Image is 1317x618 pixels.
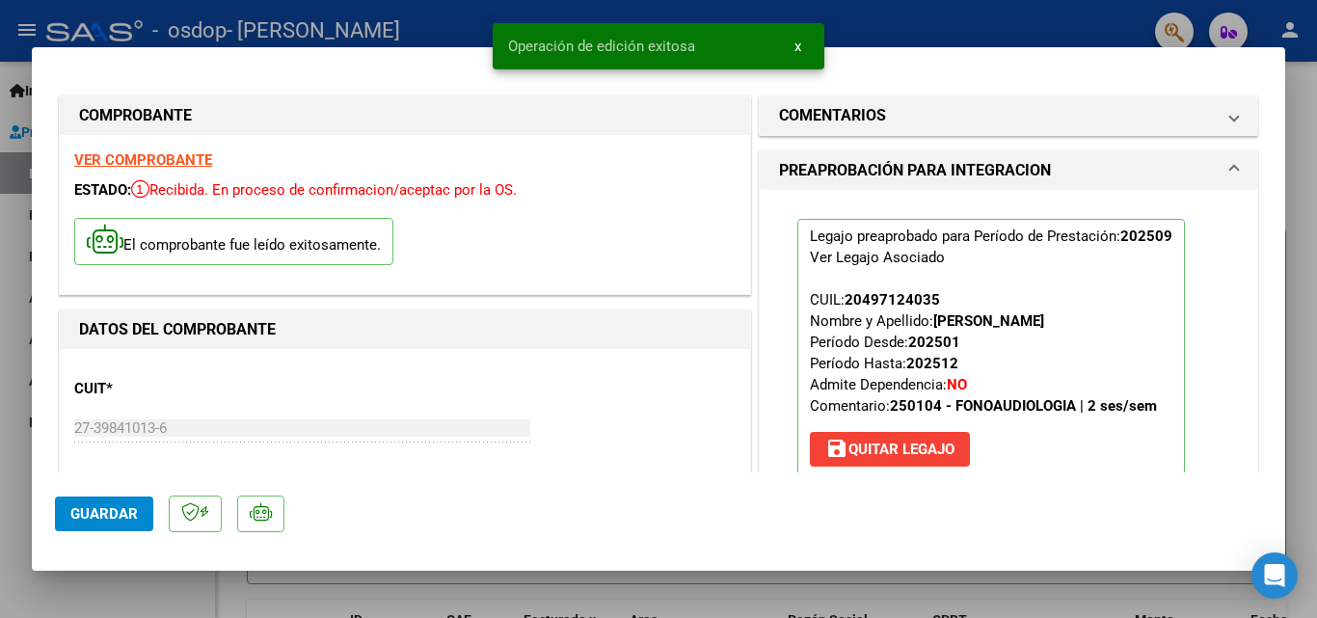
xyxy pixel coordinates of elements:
[74,218,393,265] p: El comprobante fue leído exitosamente.
[760,190,1257,520] div: PREAPROBACIÓN PARA INTEGRACION
[70,505,138,523] span: Guardar
[1251,552,1298,599] div: Open Intercom Messenger
[55,497,153,531] button: Guardar
[906,355,958,372] strong: 202512
[760,96,1257,135] mat-expansion-panel-header: COMENTARIOS
[779,159,1051,182] h1: PREAPROBACIÓN PARA INTEGRACION
[933,312,1044,330] strong: [PERSON_NAME]
[74,181,131,199] span: ESTADO:
[845,289,940,310] div: 20497124035
[810,291,1157,415] span: CUIL: Nombre y Apellido: Período Desde: Período Hasta: Admite Dependencia:
[810,397,1157,415] span: Comentario:
[908,334,960,351] strong: 202501
[779,29,817,64] button: x
[760,151,1257,190] mat-expansion-panel-header: PREAPROBACIÓN PARA INTEGRACION
[779,104,886,127] h1: COMENTARIOS
[794,38,801,55] span: x
[131,181,517,199] span: Recibida. En proceso de confirmacion/aceptac por la OS.
[810,247,945,268] div: Ver Legajo Asociado
[79,320,276,338] strong: DATOS DEL COMPROBANTE
[79,106,192,124] strong: COMPROBANTE
[947,376,967,393] strong: NO
[74,151,212,169] a: VER COMPROBANTE
[508,37,695,56] span: Operación de edición exitosa
[825,441,954,458] span: Quitar Legajo
[797,219,1185,475] p: Legajo preaprobado para Período de Prestación:
[74,378,273,400] p: CUIT
[890,397,1157,415] strong: 250104 - FONOAUDIOLOGIA | 2 ses/sem
[810,432,970,467] button: Quitar Legajo
[825,437,848,460] mat-icon: save
[1120,228,1172,245] strong: 202509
